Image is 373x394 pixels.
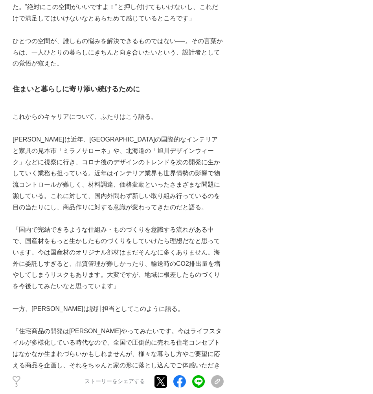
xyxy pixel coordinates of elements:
p: 一方、[PERSON_NAME]は設計担当としてこのように語る。 [13,303,224,315]
p: ひとつの空間が、誰しもの悩みを解決できるものではない──。その言葉からは、一人ひとりの暮らしにきちんと向き合いたいという、設計者としての覚悟が窺えた。 [13,36,224,69]
p: 「国内で完結できるような仕組み・ものづくりを意識する流れがある中で、国産材をもっと生かしたものづくりをしていけたら理想だなと思っています。今は国産材のオリジナル部材はまだそんなに多くありません。... [13,224,224,292]
p: 「住宅商品の開発は[PERSON_NAME]やってみたいです。今はライフスタイルが多様化している時代なので、全国で圧倒的に売れる住宅コンセプトはなかなか生まれづらいかもしれませんが、様々な暮らし... [13,326,224,394]
p: [PERSON_NAME]は近年、[GEOGRAPHIC_DATA]の国際的なインテリアと家具の見本市「ミラノサローネ」や、北海道の「旭川デザインウィーク」などに視察に行き、コロナ後のデザインの... [13,134,224,213]
p: これからのキャリアについて、ふたりはこう語る。 [13,111,224,123]
p: ストーリーをシェアする [85,378,145,385]
h3: 住まいと暮らしに寄り添い続けるために [13,84,224,95]
p: 3 [13,383,20,387]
